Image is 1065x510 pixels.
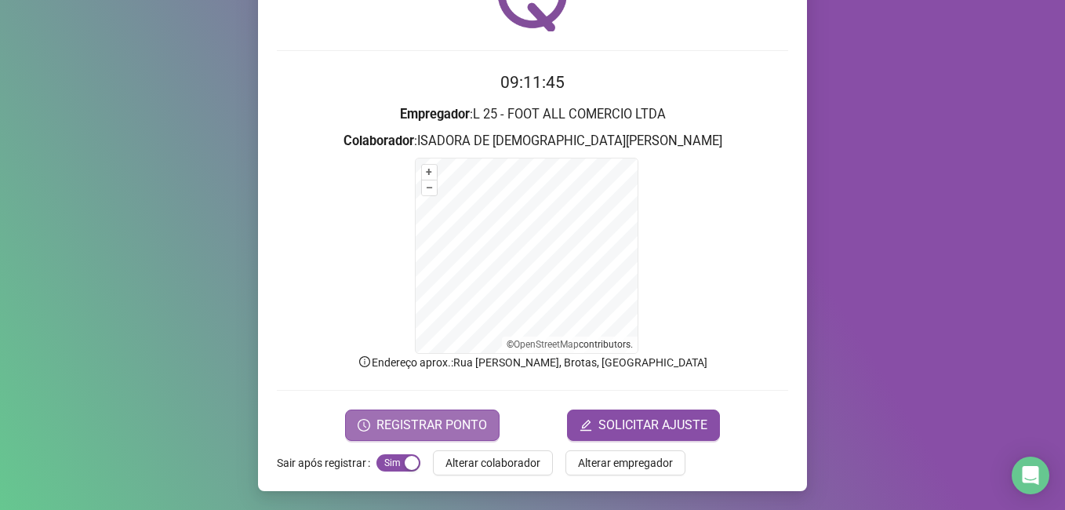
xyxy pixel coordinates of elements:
[345,410,500,441] button: REGISTRAR PONTO
[514,339,579,350] a: OpenStreetMap
[400,107,470,122] strong: Empregador
[507,339,633,350] li: © contributors.
[422,165,437,180] button: +
[1012,457,1049,494] div: Open Intercom Messenger
[445,454,540,472] span: Alterar colaborador
[358,355,372,369] span: info-circle
[500,73,565,92] time: 09:11:45
[343,133,414,148] strong: Colaborador
[598,416,707,435] span: SOLICITAR AJUSTE
[277,450,376,475] label: Sair após registrar
[580,419,592,432] span: edit
[277,104,788,125] h3: : L 25 - FOOT ALL COMERCIO LTDA
[567,410,720,441] button: editSOLICITAR AJUSTE
[578,454,673,472] span: Alterar empregador
[422,180,437,195] button: –
[376,416,487,435] span: REGISTRAR PONTO
[358,419,370,432] span: clock-circle
[433,450,553,475] button: Alterar colaborador
[565,450,685,475] button: Alterar empregador
[277,131,788,151] h3: : ISADORA DE [DEMOGRAPHIC_DATA][PERSON_NAME]
[277,354,788,371] p: Endereço aprox. : Rua [PERSON_NAME], Brotas, [GEOGRAPHIC_DATA]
